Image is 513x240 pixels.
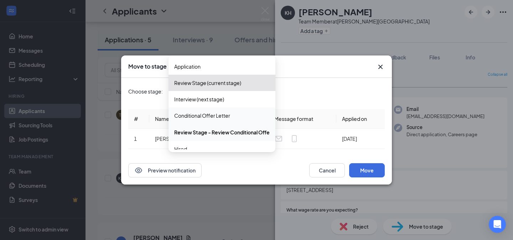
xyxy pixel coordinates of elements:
[174,112,230,119] span: Conditional Offer Letter
[269,109,336,129] th: Message format
[349,163,385,177] button: Move
[309,163,345,177] button: Cancel
[149,109,219,129] th: Name
[174,79,241,87] span: Review Stage (current stage)
[290,134,299,143] svg: MobileSms
[336,109,385,129] th: Applied on
[174,63,201,70] span: Application
[376,63,385,71] svg: Cross
[376,63,385,71] button: Close
[149,129,219,149] td: [PERSON_NAME]
[128,109,149,129] th: #
[336,129,385,149] td: [DATE]
[274,134,283,143] svg: Email
[128,63,167,70] h3: Move to stage
[128,163,202,177] button: EyePreview notification
[174,95,224,103] span: Interview (next stage)
[174,128,287,136] span: Review Stage - Review Conditional Offer Letter
[134,135,137,142] span: 1
[128,87,163,95] span: Choose stage:
[489,216,506,233] div: Open Intercom Messenger
[174,145,187,153] span: Hired
[134,166,143,175] svg: Eye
